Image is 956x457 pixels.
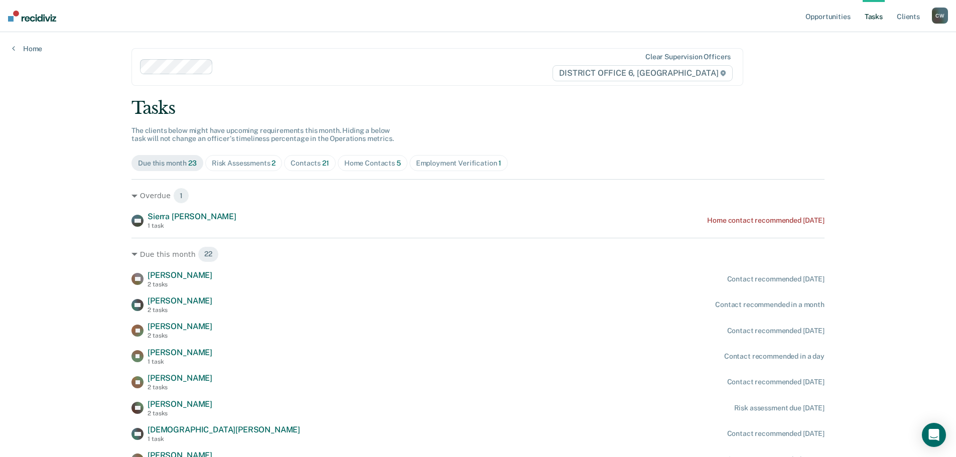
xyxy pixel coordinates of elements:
[131,188,825,204] div: Overdue 1
[148,410,212,417] div: 2 tasks
[148,399,212,409] span: [PERSON_NAME]
[188,159,197,167] span: 23
[148,212,236,221] span: Sierra [PERSON_NAME]
[727,378,825,386] div: Contact recommended [DATE]
[396,159,401,167] span: 5
[148,322,212,331] span: [PERSON_NAME]
[138,159,197,168] div: Due this month
[416,159,502,168] div: Employment Verification
[727,275,825,283] div: Contact recommended [DATE]
[932,8,948,24] div: C W
[715,300,825,309] div: Contact recommended in a month
[131,246,825,262] div: Due this month 22
[148,384,212,391] div: 2 tasks
[291,159,329,168] div: Contacts
[344,159,401,168] div: Home Contacts
[148,307,212,314] div: 2 tasks
[932,8,948,24] button: CW
[727,429,825,438] div: Contact recommended [DATE]
[198,246,219,262] span: 22
[131,126,394,143] span: The clients below might have upcoming requirements this month. Hiding a below task will not chang...
[131,98,825,118] div: Tasks
[727,327,825,335] div: Contact recommended [DATE]
[212,159,276,168] div: Risk Assessments
[724,352,825,361] div: Contact recommended in a day
[148,222,236,229] div: 1 task
[148,435,300,442] div: 1 task
[498,159,501,167] span: 1
[148,373,212,383] span: [PERSON_NAME]
[734,404,825,412] div: Risk assessment due [DATE]
[148,270,212,280] span: [PERSON_NAME]
[148,281,212,288] div: 2 tasks
[322,159,329,167] span: 21
[922,423,946,447] div: Open Intercom Messenger
[148,332,212,339] div: 2 tasks
[271,159,276,167] span: 2
[12,44,42,53] a: Home
[707,216,825,225] div: Home contact recommended [DATE]
[173,188,189,204] span: 1
[148,296,212,306] span: [PERSON_NAME]
[645,53,731,61] div: Clear supervision officers
[148,348,212,357] span: [PERSON_NAME]
[148,425,300,434] span: [DEMOGRAPHIC_DATA][PERSON_NAME]
[8,11,56,22] img: Recidiviz
[553,65,733,81] span: DISTRICT OFFICE 6, [GEOGRAPHIC_DATA]
[148,358,212,365] div: 1 task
